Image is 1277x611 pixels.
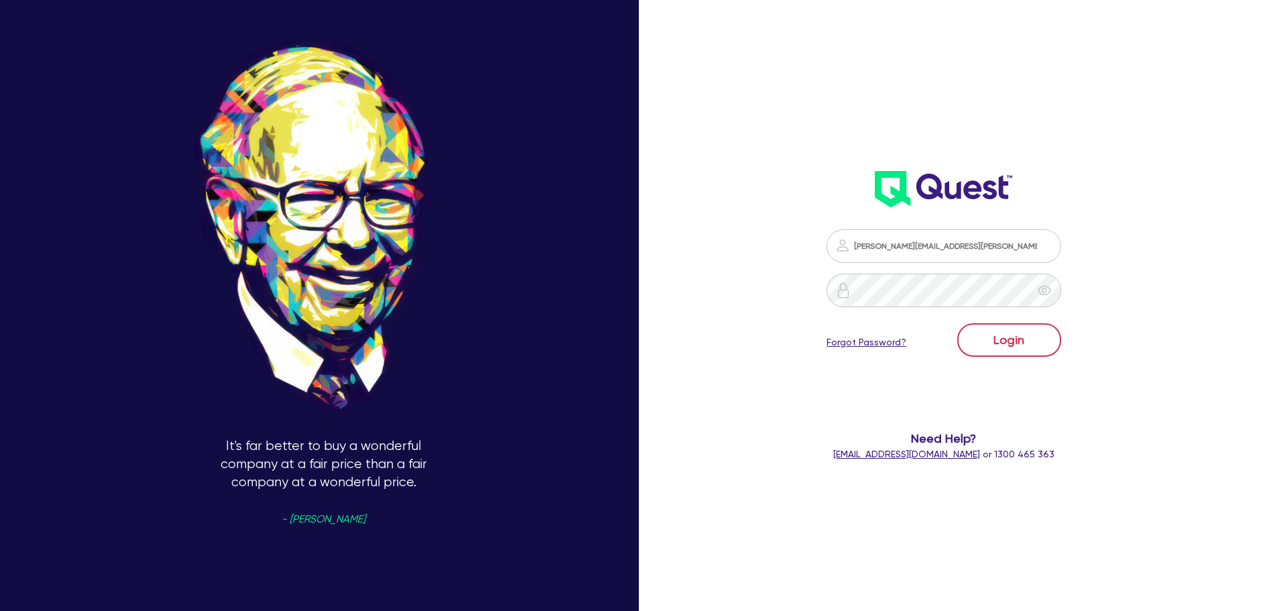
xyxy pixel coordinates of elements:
[875,171,1012,207] img: wH2k97JdezQIQAAAABJRU5ErkJggg==
[1038,284,1051,297] span: eye
[835,282,851,298] img: icon-password
[957,323,1061,357] button: Login
[833,449,980,459] a: [EMAIL_ADDRESS][DOMAIN_NAME]
[833,449,1054,459] span: or 1300 465 363
[773,429,1115,447] span: Need Help?
[282,514,365,524] span: - [PERSON_NAME]
[827,229,1061,263] input: Email address
[835,237,851,254] img: icon-password
[827,335,906,349] a: Forgot Password?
